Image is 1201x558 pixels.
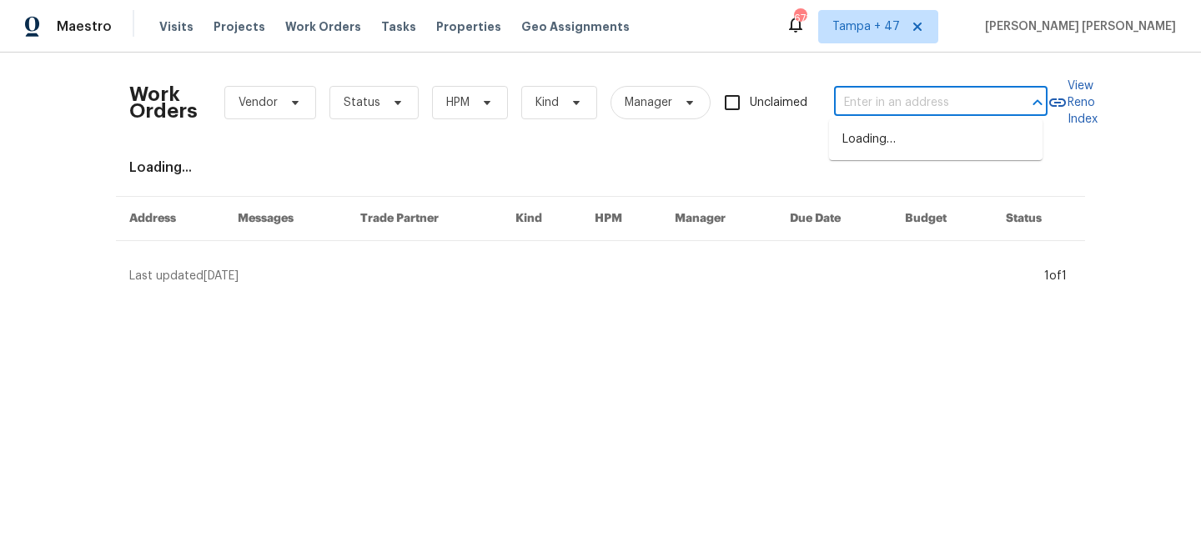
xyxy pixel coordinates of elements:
[446,94,470,111] span: HPM
[625,94,672,111] span: Manager
[285,18,361,35] span: Work Orders
[992,197,1085,241] th: Status
[535,94,559,111] span: Kind
[829,119,1043,160] div: Loading…
[129,86,198,119] h2: Work Orders
[776,197,892,241] th: Due Date
[214,18,265,35] span: Projects
[239,94,278,111] span: Vendor
[521,18,630,35] span: Geo Assignments
[834,90,1001,116] input: Enter in an address
[502,197,581,241] th: Kind
[892,197,992,241] th: Budget
[224,197,347,241] th: Messages
[381,21,416,33] span: Tasks
[129,268,1039,284] div: Last updated
[1044,268,1067,284] div: 1 of 1
[204,270,239,282] span: [DATE]
[832,18,900,35] span: Tampa + 47
[57,18,112,35] span: Maestro
[116,197,224,241] th: Address
[436,18,501,35] span: Properties
[347,197,503,241] th: Trade Partner
[129,159,1072,176] div: Loading...
[159,18,193,35] span: Visits
[581,197,661,241] th: HPM
[661,197,776,241] th: Manager
[794,10,806,27] div: 671
[1048,78,1098,128] a: View Reno Index
[750,94,807,112] span: Unclaimed
[1026,91,1049,114] button: Close
[344,94,380,111] span: Status
[978,18,1176,35] span: [PERSON_NAME] [PERSON_NAME]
